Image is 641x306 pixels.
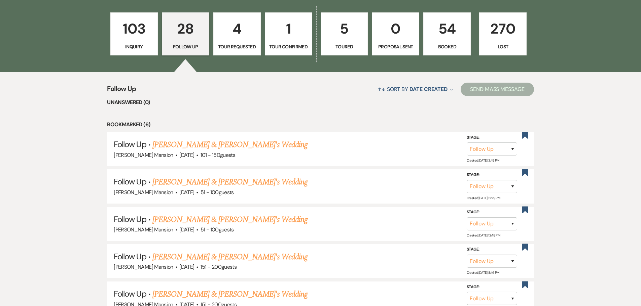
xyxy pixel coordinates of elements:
[467,158,499,163] span: Created: [DATE] 3:49 PM
[107,84,136,98] span: Follow Up
[378,86,386,93] span: ↑↓
[461,83,534,96] button: Send Mass Message
[428,17,466,40] p: 54
[269,43,308,50] p: Tour Confirmed
[467,171,517,179] label: Stage:
[467,134,517,141] label: Stage:
[484,17,522,40] p: 270
[265,12,312,55] a: 1Tour Confirmed
[375,80,456,98] button: Sort By Date Created
[201,263,237,270] span: 151 - 200 guests
[107,120,534,129] li: Bookmarked (6)
[479,12,527,55] a: 270Lost
[218,17,256,40] p: 4
[467,246,517,253] label: Stage:
[114,139,146,149] span: Follow Up
[325,17,364,40] p: 5
[179,226,194,233] span: [DATE]
[152,176,308,188] a: [PERSON_NAME] & [PERSON_NAME]'s Wedding
[325,43,364,50] p: Toured
[467,209,517,216] label: Stage:
[114,289,146,299] span: Follow Up
[484,43,522,50] p: Lost
[114,176,146,187] span: Follow Up
[114,151,173,159] span: [PERSON_NAME] Mansion
[179,189,194,196] span: [DATE]
[114,189,173,196] span: [PERSON_NAME] Mansion
[269,17,308,40] p: 1
[179,151,194,159] span: [DATE]
[376,17,415,40] p: 0
[162,12,209,55] a: 28Follow Up
[152,251,308,263] a: [PERSON_NAME] & [PERSON_NAME]'s Wedding
[110,12,158,55] a: 103Inquiry
[213,12,261,55] a: 4Tour Requested
[423,12,471,55] a: 54Booked
[114,263,173,270] span: [PERSON_NAME] Mansion
[114,251,146,262] span: Follow Up
[376,43,415,50] p: Proposal Sent
[166,17,205,40] p: 28
[166,43,205,50] p: Follow Up
[201,189,234,196] span: 51 - 100 guests
[115,17,153,40] p: 103
[467,196,500,200] span: Created: [DATE] 12:29 PM
[409,86,448,93] span: Date Created
[428,43,466,50] p: Booked
[201,151,235,159] span: 101 - 150 guests
[152,214,308,226] a: [PERSON_NAME] & [PERSON_NAME]'s Wedding
[114,214,146,224] span: Follow Up
[152,139,308,151] a: [PERSON_NAME] & [PERSON_NAME]'s Wedding
[321,12,368,55] a: 5Toured
[107,98,534,107] li: Unanswered (0)
[152,288,308,300] a: [PERSON_NAME] & [PERSON_NAME]'s Wedding
[372,12,419,55] a: 0Proposal Sent
[467,270,499,275] span: Created: [DATE] 8:46 PM
[218,43,256,50] p: Tour Requested
[201,226,234,233] span: 51 - 100 guests
[467,283,517,291] label: Stage:
[179,263,194,270] span: [DATE]
[115,43,153,50] p: Inquiry
[114,226,173,233] span: [PERSON_NAME] Mansion
[467,233,500,237] span: Created: [DATE] 12:48 PM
